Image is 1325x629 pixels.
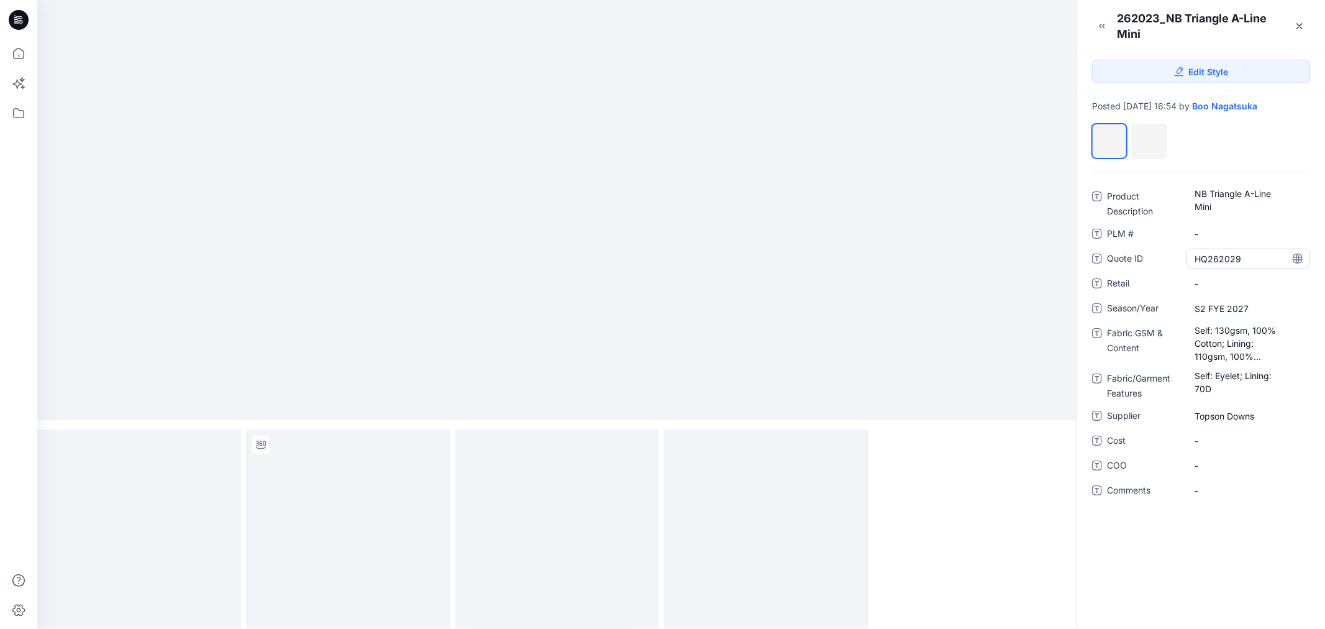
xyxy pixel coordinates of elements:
span: NB Triangle A-Line Mini [1195,187,1302,213]
div: Winter White [1092,124,1127,158]
span: Self: Eyelet; Lining: 70D [1195,369,1302,395]
span: Fabric/Garment Features [1107,371,1182,401]
span: Topson Downs [1195,410,1302,423]
span: - [1195,459,1302,472]
a: Edit Style [1092,60,1310,83]
span: - [1195,227,1302,241]
span: Retail [1107,276,1182,293]
span: COO [1107,458,1182,475]
a: Boo Nagatsuka [1192,101,1257,111]
div: 262023_NB Triangle A-Line Mini [1117,11,1288,42]
span: S2 FYE 2027 [1195,302,1302,315]
span: - [1195,434,1302,448]
span: Edit Style [1189,65,1229,78]
span: HQ262029 [1195,252,1302,265]
span: Season/Year [1107,301,1182,318]
span: Comments [1107,483,1182,500]
span: PLM # [1107,226,1182,244]
span: Fabric GSM & Content [1107,326,1182,364]
span: Supplier [1107,408,1182,426]
a: Close Style Presentation [1290,16,1309,36]
span: - [1195,277,1302,290]
span: Product Description [1107,189,1182,219]
div: Posted [DATE] 16:54 by [1092,101,1310,111]
button: Minimize [1092,16,1112,36]
span: Quote ID [1107,251,1182,269]
span: Self: 130gsm, 100% Cotton; Lining: 110gsm, 100% Polyester [1195,324,1302,363]
span: Cost [1107,433,1182,451]
span: - [1195,484,1302,497]
div: Black Soot [1132,124,1167,158]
